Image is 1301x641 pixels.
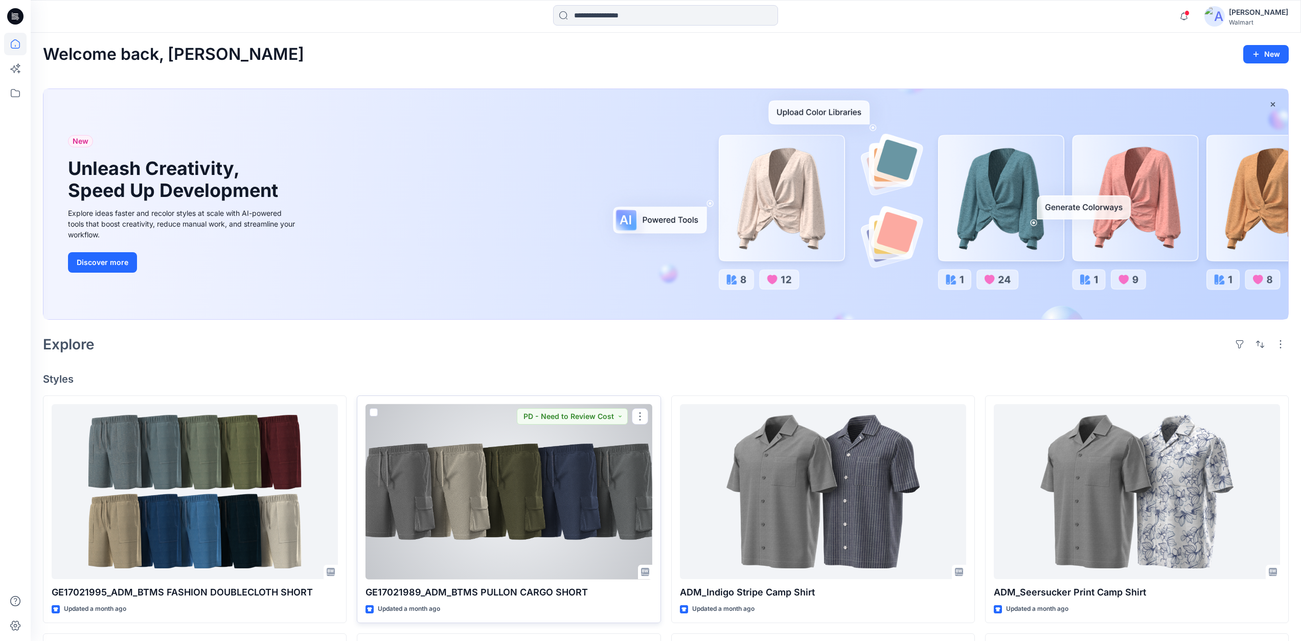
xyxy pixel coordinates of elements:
div: Walmart [1229,18,1288,26]
p: Updated a month ago [1006,604,1068,614]
a: ADM_Seersucker Print Camp Shirt [994,404,1280,580]
h2: Welcome back, [PERSON_NAME] [43,45,304,64]
button: Discover more [68,252,137,273]
a: Discover more [68,252,298,273]
p: ADM_Seersucker Print Camp Shirt [994,585,1280,600]
a: ADM_Indigo Stripe Camp Shirt [680,404,966,580]
p: Updated a month ago [64,604,126,614]
img: avatar [1204,6,1225,27]
h4: Styles [43,373,1289,385]
p: ADM_Indigo Stripe Camp Shirt [680,585,966,600]
h2: Explore [43,336,95,352]
p: GE17021989_ADM_BTMS PULLON CARGO SHORT [366,585,652,600]
button: New [1243,45,1289,63]
span: New [73,135,88,147]
p: GE17021995_ADM_BTMS FASHION DOUBLECLOTH SHORT [52,585,338,600]
h1: Unleash Creativity, Speed Up Development [68,158,283,202]
p: Updated a month ago [378,604,440,614]
a: GE17021995_ADM_BTMS FASHION DOUBLECLOTH SHORT [52,404,338,580]
div: [PERSON_NAME] [1229,6,1288,18]
a: GE17021989_ADM_BTMS PULLON CARGO SHORT [366,404,652,580]
p: Updated a month ago [692,604,755,614]
div: Explore ideas faster and recolor styles at scale with AI-powered tools that boost creativity, red... [68,208,298,240]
